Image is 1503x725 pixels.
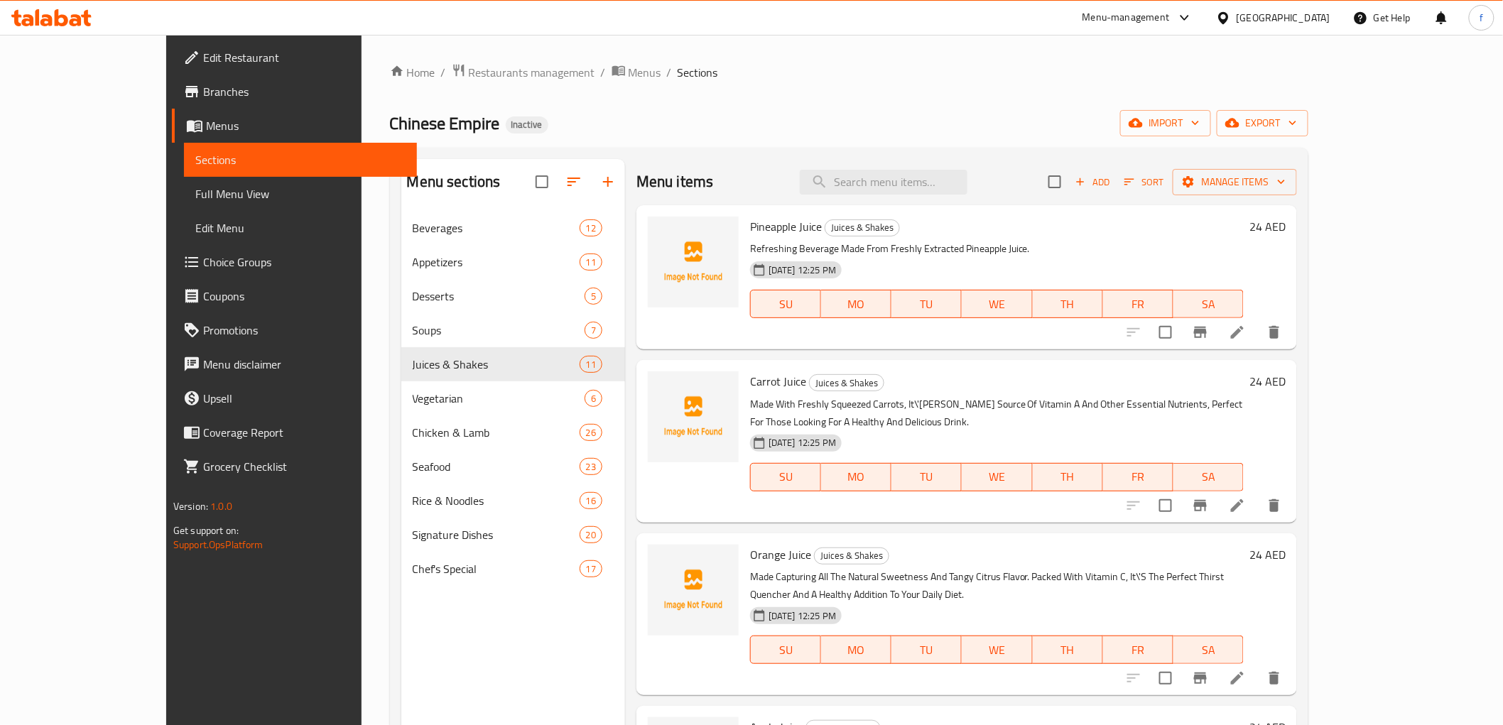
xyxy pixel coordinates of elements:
[585,390,602,407] div: items
[413,356,580,373] span: Juices & Shakes
[203,49,406,66] span: Edit Restaurant
[401,245,625,279] div: Appetizers11
[413,526,580,543] span: Signature Dishes
[1229,670,1246,687] a: Edit menu item
[580,458,602,475] div: items
[967,467,1026,487] span: WE
[506,119,548,131] span: Inactive
[1109,467,1168,487] span: FR
[413,219,580,236] div: Beverages
[580,356,602,373] div: items
[195,151,406,168] span: Sections
[763,609,842,623] span: [DATE] 12:25 PM
[203,424,406,441] span: Coverage Report
[1183,489,1217,523] button: Branch-specific-item
[413,254,580,271] span: Appetizers
[585,392,602,405] span: 6
[1033,636,1103,664] button: TH
[580,562,602,576] span: 17
[210,497,232,516] span: 1.0.0
[580,494,602,508] span: 16
[612,63,661,82] a: Menus
[810,375,884,391] span: Juices & Shakes
[1103,636,1173,664] button: FR
[527,167,557,197] span: Select all sections
[1229,497,1246,514] a: Edit menu item
[1033,463,1103,491] button: TH
[809,374,884,391] div: Juices & Shakes
[814,547,889,565] div: Juices & Shakes
[452,63,595,82] a: Restaurants management
[1151,663,1181,693] span: Select to update
[1120,110,1211,136] button: import
[206,117,406,134] span: Menus
[800,170,967,195] input: search
[750,290,821,318] button: SU
[469,64,595,81] span: Restaurants management
[1033,290,1103,318] button: TH
[172,381,417,415] a: Upsell
[173,535,264,554] a: Support.OpsPlatform
[891,290,962,318] button: TU
[1249,545,1286,565] h6: 24 AED
[1183,315,1217,349] button: Branch-specific-item
[580,426,602,440] span: 26
[1124,174,1163,190] span: Sort
[413,390,585,407] div: Vegetarian
[591,165,625,199] button: Add section
[827,467,886,487] span: MO
[1038,294,1097,315] span: TH
[172,449,417,484] a: Grocery Checklist
[585,324,602,337] span: 7
[413,458,580,475] span: Seafood
[756,467,815,487] span: SU
[601,64,606,81] li: /
[967,294,1026,315] span: WE
[390,107,500,139] span: Chinese Empire
[172,279,417,313] a: Coupons
[1229,324,1246,341] a: Edit menu item
[580,424,602,441] div: items
[648,217,739,307] img: Pineapple Juice
[897,467,956,487] span: TU
[580,358,602,371] span: 11
[173,497,208,516] span: Version:
[203,390,406,407] span: Upsell
[585,288,602,305] div: items
[962,463,1032,491] button: WE
[648,545,739,636] img: Orange Juice
[1179,294,1238,315] span: SA
[580,528,602,542] span: 20
[1237,10,1330,26] div: [GEOGRAPHIC_DATA]
[172,109,417,143] a: Menus
[585,322,602,339] div: items
[413,560,580,577] span: Chef's Special
[1257,315,1291,349] button: delete
[413,288,585,305] span: Desserts
[1217,110,1308,136] button: export
[580,254,602,271] div: items
[750,396,1244,431] p: Made With Freshly Squeezed Carrots, It\'[PERSON_NAME] Source Of Vitamin A And Other Essential Nut...
[1257,489,1291,523] button: delete
[580,256,602,269] span: 11
[629,64,661,81] span: Menus
[1040,167,1070,197] span: Select section
[390,63,1309,82] nav: breadcrumb
[821,636,891,664] button: MO
[203,288,406,305] span: Coupons
[401,313,625,347] div: Soups7
[172,347,417,381] a: Menu disclaimer
[1115,171,1173,193] span: Sort items
[1173,463,1244,491] button: SA
[1109,640,1168,660] span: FR
[401,205,625,592] nav: Menu sections
[1173,169,1297,195] button: Manage items
[173,521,239,540] span: Get support on:
[1184,173,1286,191] span: Manage items
[891,636,962,664] button: TU
[580,560,602,577] div: items
[763,436,842,449] span: [DATE] 12:25 PM
[821,463,891,491] button: MO
[750,216,822,237] span: Pineapple Juice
